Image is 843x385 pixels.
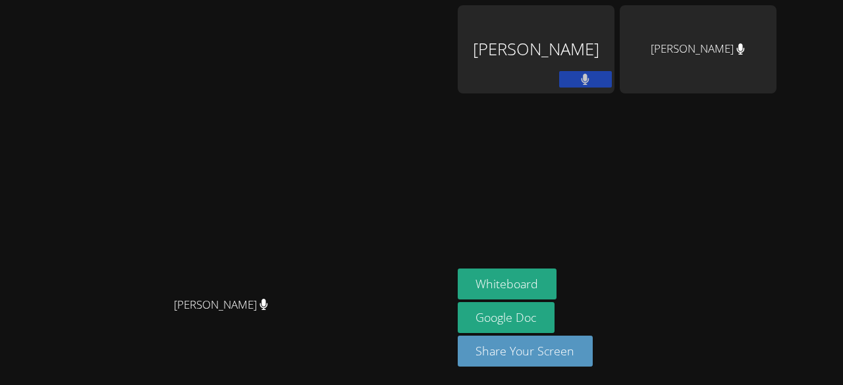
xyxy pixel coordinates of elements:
[620,5,776,93] div: [PERSON_NAME]
[174,295,268,315] span: [PERSON_NAME]
[458,302,555,333] a: Google Doc
[458,336,593,367] button: Share Your Screen
[458,5,614,93] div: [PERSON_NAME]
[458,269,557,299] button: Whiteboard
